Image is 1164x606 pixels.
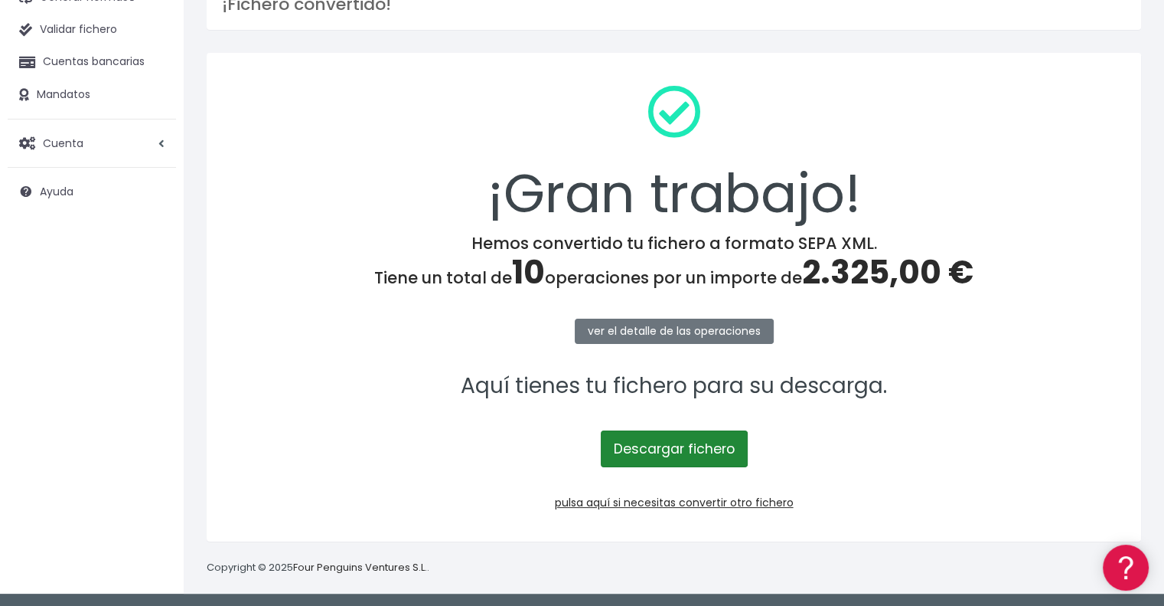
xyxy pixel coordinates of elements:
[8,175,176,208] a: Ayuda
[575,319,774,344] a: ver el detalle de las operaciones
[8,14,176,46] a: Validar fichero
[601,431,748,467] a: Descargar fichero
[512,250,545,295] span: 10
[207,560,429,576] p: Copyright © 2025 .
[227,73,1121,234] div: ¡Gran trabajo!
[555,495,794,510] a: pulsa aquí si necesitas convertir otro fichero
[293,560,427,575] a: Four Penguins Ventures S.L.
[8,79,176,111] a: Mandatos
[8,127,176,159] a: Cuenta
[8,46,176,78] a: Cuentas bancarias
[227,234,1121,292] h4: Hemos convertido tu fichero a formato SEPA XML. Tiene un total de operaciones por un importe de
[40,184,73,199] span: Ayuda
[227,369,1121,404] p: Aquí tienes tu fichero para su descarga.
[43,135,83,150] span: Cuenta
[802,250,973,295] span: 2.325,00 €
